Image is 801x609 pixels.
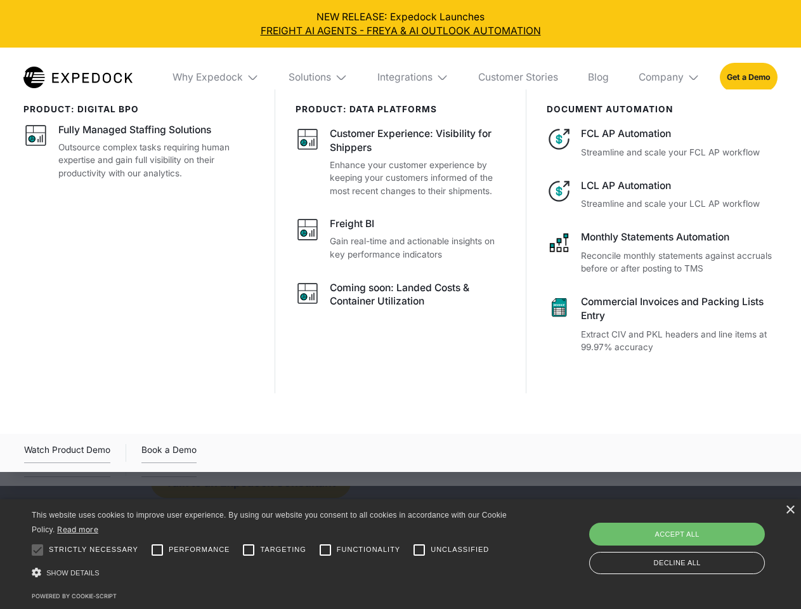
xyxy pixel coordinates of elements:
div: Why Expedock [162,48,269,107]
div: Show details [32,565,511,582]
div: FCL AP Automation [581,127,777,141]
a: Customer Experience: Visibility for ShippersEnhance your customer experience by keeping your cust... [296,127,507,197]
span: Show details [46,569,100,577]
div: document automation [547,104,778,114]
a: Commercial Invoices and Packing Lists EntryExtract CIV and PKL headers and line items at 99.97% a... [547,295,778,354]
a: open lightbox [24,443,110,463]
p: Extract CIV and PKL headers and line items at 99.97% accuracy [581,328,777,354]
p: Outsource complex tasks requiring human expertise and gain full visibility on their productivity ... [58,141,255,180]
span: Unclassified [431,544,489,555]
a: Read more [57,525,98,534]
a: FCL AP AutomationStreamline and scale your FCL AP workflow [547,127,778,159]
div: Watch Product Demo [24,443,110,463]
iframe: Chat Widget [590,472,801,609]
div: LCL AP Automation [581,179,777,193]
div: Fully Managed Staffing Solutions [58,123,211,137]
div: Solutions [289,71,331,84]
div: NEW RELEASE: Expedock Launches [10,10,791,38]
a: Powered by cookie-script [32,593,117,599]
a: Fully Managed Staffing SolutionsOutsource complex tasks requiring human expertise and gain full v... [23,123,255,180]
a: FREIGHT AI AGENTS - FREYA & AI OUTLOOK AUTOMATION [10,24,791,38]
p: Enhance your customer experience by keeping your customers informed of the most recent changes to... [330,159,506,198]
p: Streamline and scale your FCL AP workflow [581,146,777,159]
a: Freight BIGain real-time and actionable insights on key performance indicators [296,217,507,261]
div: Solutions [279,48,358,107]
div: Company [639,71,684,84]
div: Commercial Invoices and Packing Lists Entry [581,295,777,323]
span: Functionality [337,544,400,555]
div: product: digital bpo [23,104,255,114]
div: Coming soon: Landed Costs & Container Utilization [330,281,506,309]
a: Customer Stories [468,48,568,107]
span: This website uses cookies to improve user experience. By using our website you consent to all coo... [32,511,507,534]
div: Monthly Statements Automation [581,230,777,244]
div: Integrations [377,71,433,84]
a: Book a Demo [141,443,197,463]
p: Reconcile monthly statements against accruals before or after posting to TMS [581,249,777,275]
span: Targeting [260,544,306,555]
p: Gain real-time and actionable insights on key performance indicators [330,235,506,261]
div: Company [628,48,710,107]
a: Get a Demo [720,63,778,91]
a: LCL AP AutomationStreamline and scale your LCL AP workflow [547,179,778,211]
a: Blog [578,48,618,107]
a: Monthly Statements AutomationReconcile monthly statements against accruals before or after postin... [547,230,778,275]
div: Freight BI [330,217,374,231]
span: Strictly necessary [49,544,138,555]
div: Why Expedock [173,71,243,84]
p: Streamline and scale your LCL AP workflow [581,197,777,211]
div: Integrations [367,48,459,107]
span: Performance [169,544,230,555]
a: Coming soon: Landed Costs & Container Utilization [296,281,507,313]
div: Customer Experience: Visibility for Shippers [330,127,506,155]
div: PRODUCT: data platforms [296,104,507,114]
